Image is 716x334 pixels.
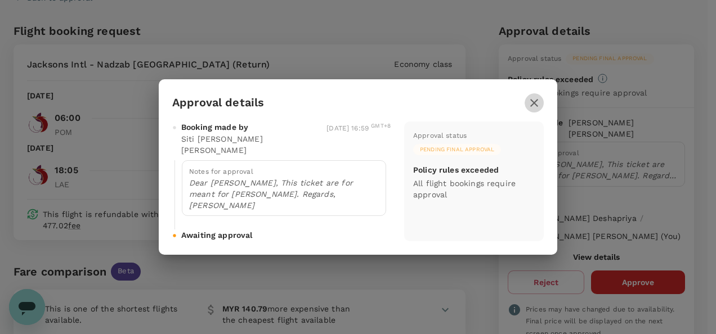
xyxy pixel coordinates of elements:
span: [DATE] 16:59 [326,124,391,132]
p: Policy rules exceeded [413,164,499,175]
span: Awaiting approval [181,229,253,241]
h3: Approval details [172,96,264,109]
p: All flight bookings require approval [413,178,535,200]
p: Dear [PERSON_NAME], This ticket are for meant for [PERSON_NAME]. Regards, [PERSON_NAME] [189,177,379,211]
p: Siti [PERSON_NAME] [PERSON_NAME] [181,133,286,156]
span: Pending final approval [413,146,501,154]
div: Approval status [413,130,467,142]
span: Booking made by [181,121,248,133]
span: Notes for approval [189,168,253,175]
sup: GMT+8 [371,123,391,129]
